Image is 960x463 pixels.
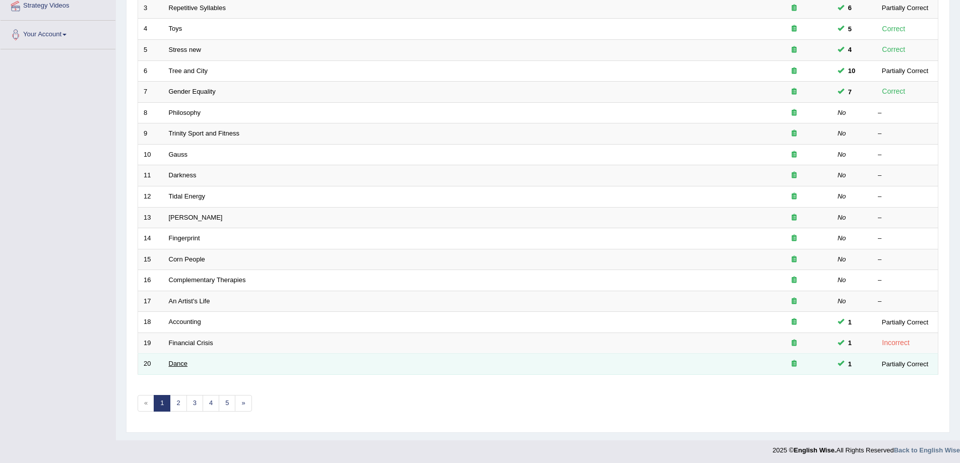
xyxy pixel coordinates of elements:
[844,65,859,76] span: You can still take this question
[838,297,846,305] em: No
[762,213,826,223] div: Exam occurring question
[762,276,826,285] div: Exam occurring question
[894,446,960,454] a: Back to English Wise
[844,3,856,13] span: You can still take this question
[138,40,163,61] td: 5
[762,150,826,160] div: Exam occurring question
[138,102,163,123] td: 8
[878,108,932,118] div: –
[138,270,163,291] td: 16
[138,333,163,354] td: 19
[762,24,826,34] div: Exam occurring question
[878,255,932,264] div: –
[878,297,932,306] div: –
[138,165,163,186] td: 11
[838,255,846,263] em: No
[169,276,246,284] a: Complementary Therapies
[762,129,826,139] div: Exam occurring question
[878,3,932,13] div: Partially Correct
[138,291,163,312] td: 17
[138,19,163,40] td: 4
[878,337,914,349] div: Incorrect
[138,354,163,375] td: 20
[844,317,856,327] span: You can still take this question
[878,65,932,76] div: Partially Correct
[838,109,846,116] em: No
[838,151,846,158] em: No
[762,45,826,55] div: Exam occurring question
[169,214,223,221] a: [PERSON_NAME]
[138,249,163,270] td: 15
[169,46,201,53] a: Stress new
[138,144,163,165] td: 10
[235,395,251,412] a: »
[878,234,932,243] div: –
[844,359,856,369] span: You can still take this question
[878,171,932,180] div: –
[878,359,932,369] div: Partially Correct
[762,317,826,327] div: Exam occurring question
[138,82,163,103] td: 7
[878,317,932,327] div: Partially Correct
[138,312,163,333] td: 18
[878,129,932,139] div: –
[170,395,186,412] a: 2
[794,446,836,454] strong: English Wise.
[844,44,856,55] span: You can still take this question
[169,4,226,12] a: Repetitive Syllables
[762,192,826,202] div: Exam occurring question
[838,276,846,284] em: No
[838,129,846,137] em: No
[844,87,856,97] span: You can still take this question
[138,228,163,249] td: 14
[878,192,932,202] div: –
[169,88,216,95] a: Gender Equality
[762,359,826,369] div: Exam occurring question
[186,395,203,412] a: 3
[762,87,826,97] div: Exam occurring question
[169,171,197,179] a: Darkness
[169,151,188,158] a: Gauss
[169,129,239,137] a: Trinity Sport and Fitness
[878,150,932,160] div: –
[169,297,210,305] a: An Artist's Life
[138,60,163,82] td: 6
[838,234,846,242] em: No
[169,339,213,347] a: Financial Crisis
[138,207,163,228] td: 13
[138,186,163,207] td: 12
[169,192,206,200] a: Tidal Energy
[762,255,826,264] div: Exam occurring question
[762,67,826,76] div: Exam occurring question
[762,297,826,306] div: Exam occurring question
[844,338,856,348] span: You can still take this question
[878,213,932,223] div: –
[762,234,826,243] div: Exam occurring question
[878,23,910,35] div: Correct
[762,108,826,118] div: Exam occurring question
[169,360,188,367] a: Dance
[878,276,932,285] div: –
[773,440,960,455] div: 2025 © All Rights Reserved
[169,255,205,263] a: Corn People
[169,25,182,32] a: Toys
[1,21,115,46] a: Your Account
[169,234,200,242] a: Fingerprint
[138,395,154,412] span: «
[838,171,846,179] em: No
[762,4,826,13] div: Exam occurring question
[169,318,201,325] a: Accounting
[878,86,910,97] div: Correct
[838,192,846,200] em: No
[154,395,170,412] a: 1
[762,171,826,180] div: Exam occurring question
[138,123,163,145] td: 9
[169,109,201,116] a: Philosophy
[878,44,910,55] div: Correct
[169,67,208,75] a: Tree and City
[219,395,235,412] a: 5
[203,395,219,412] a: 4
[844,24,856,34] span: You can still take this question
[838,214,846,221] em: No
